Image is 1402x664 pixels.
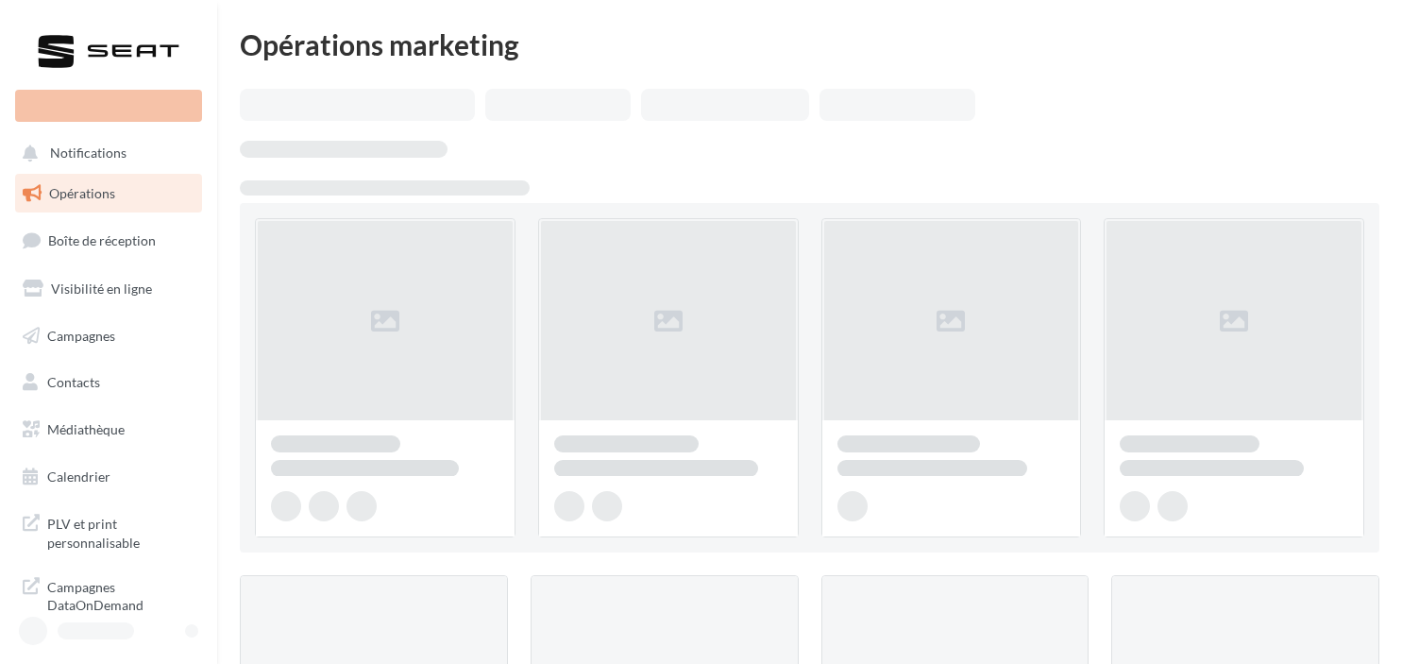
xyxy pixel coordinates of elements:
a: PLV et print personnalisable [11,503,206,559]
span: Campagnes [47,327,115,343]
span: Boîte de réception [48,232,156,248]
a: Contacts [11,363,206,402]
div: Opérations marketing [240,30,1379,59]
span: PLV et print personnalisable [47,511,194,552]
a: Campagnes DataOnDemand [11,567,206,622]
div: Nouvelle campagne [15,90,202,122]
a: Visibilité en ligne [11,269,206,309]
a: Campagnes [11,316,206,356]
span: Contacts [47,374,100,390]
span: Calendrier [47,468,110,485]
a: Boîte de réception [11,220,206,261]
a: Médiathèque [11,410,206,450]
a: Opérations [11,174,206,213]
a: Calendrier [11,457,206,497]
span: Visibilité en ligne [51,281,152,297]
span: Notifications [50,145,127,162]
span: Campagnes DataOnDemand [47,574,194,615]
span: Médiathèque [47,421,125,437]
span: Opérations [49,185,115,201]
